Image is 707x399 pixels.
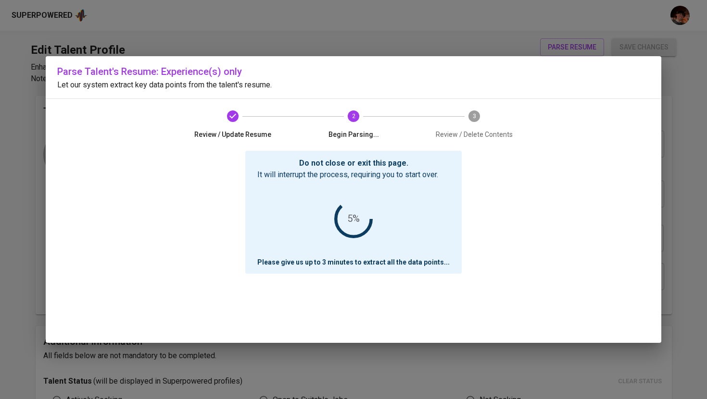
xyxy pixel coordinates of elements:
[257,169,450,181] p: It will interrupt the process, requiring you to start over.
[57,79,650,91] p: Let our system extract key data points from the talent's resume.
[352,113,355,120] text: 2
[57,64,650,79] h6: Parse Talent's Resume: Experience(s) only
[257,157,450,169] p: Do not close or exit this page.
[257,257,450,267] p: Please give us up to 3 minutes to extract all the data points ...
[297,130,410,139] span: Begin Parsing...
[347,211,360,227] div: 5%
[177,130,290,139] span: Review / Update Resume
[417,130,530,139] span: Review / Delete Contents
[472,113,476,120] text: 3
